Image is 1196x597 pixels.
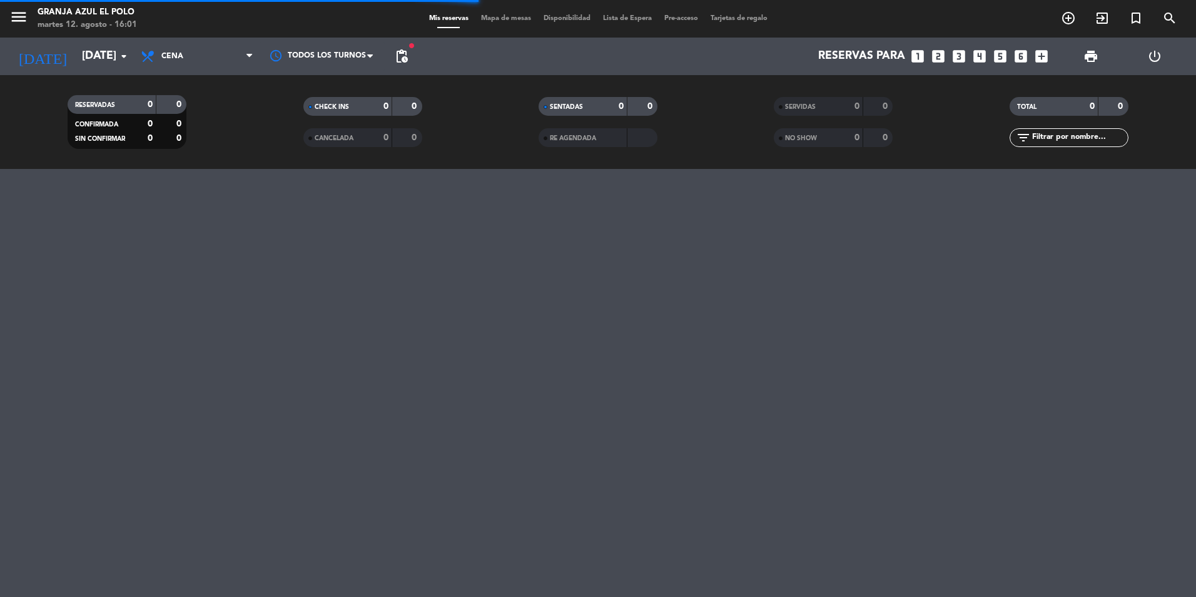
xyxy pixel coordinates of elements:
[658,15,704,22] span: Pre-acceso
[1031,131,1128,145] input: Filtrar por nombre...
[176,120,184,128] strong: 0
[148,134,153,143] strong: 0
[704,15,774,22] span: Tarjetas de regalo
[854,133,859,142] strong: 0
[116,49,131,64] i: arrow_drop_down
[883,133,890,142] strong: 0
[38,19,137,31] div: martes 12. agosto - 16:01
[910,48,926,64] i: looks_one
[412,133,419,142] strong: 0
[9,43,76,70] i: [DATE]
[38,6,137,19] div: Granja Azul El Polo
[597,15,658,22] span: Lista de Espera
[1016,130,1031,145] i: filter_list
[315,104,349,110] span: CHECK INS
[550,135,596,141] span: RE AGENDADA
[383,133,388,142] strong: 0
[854,102,859,111] strong: 0
[412,102,419,111] strong: 0
[148,120,153,128] strong: 0
[383,102,388,111] strong: 0
[315,135,353,141] span: CANCELADA
[1118,102,1125,111] strong: 0
[818,50,905,63] span: Reservas para
[1123,38,1187,75] div: LOG OUT
[176,100,184,109] strong: 0
[785,135,817,141] span: NO SHOW
[1090,102,1095,111] strong: 0
[971,48,988,64] i: looks_4
[883,102,890,111] strong: 0
[475,15,537,22] span: Mapa de mesas
[1083,49,1098,64] span: print
[1013,48,1029,64] i: looks_6
[75,136,125,142] span: SIN CONFIRMAR
[9,8,28,26] i: menu
[394,49,409,64] span: pending_actions
[75,121,118,128] span: CONFIRMADA
[176,134,184,143] strong: 0
[550,104,583,110] span: SENTADAS
[408,42,415,49] span: fiber_manual_record
[1061,11,1076,26] i: add_circle_outline
[930,48,946,64] i: looks_two
[1162,11,1177,26] i: search
[1128,11,1143,26] i: turned_in_not
[148,100,153,109] strong: 0
[785,104,816,110] span: SERVIDAS
[647,102,655,111] strong: 0
[75,102,115,108] span: RESERVADAS
[1147,49,1162,64] i: power_settings_new
[1017,104,1036,110] span: TOTAL
[9,8,28,31] button: menu
[537,15,597,22] span: Disponibilidad
[423,15,475,22] span: Mis reservas
[951,48,967,64] i: looks_3
[161,52,183,61] span: Cena
[1033,48,1050,64] i: add_box
[1095,11,1110,26] i: exit_to_app
[992,48,1008,64] i: looks_5
[619,102,624,111] strong: 0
